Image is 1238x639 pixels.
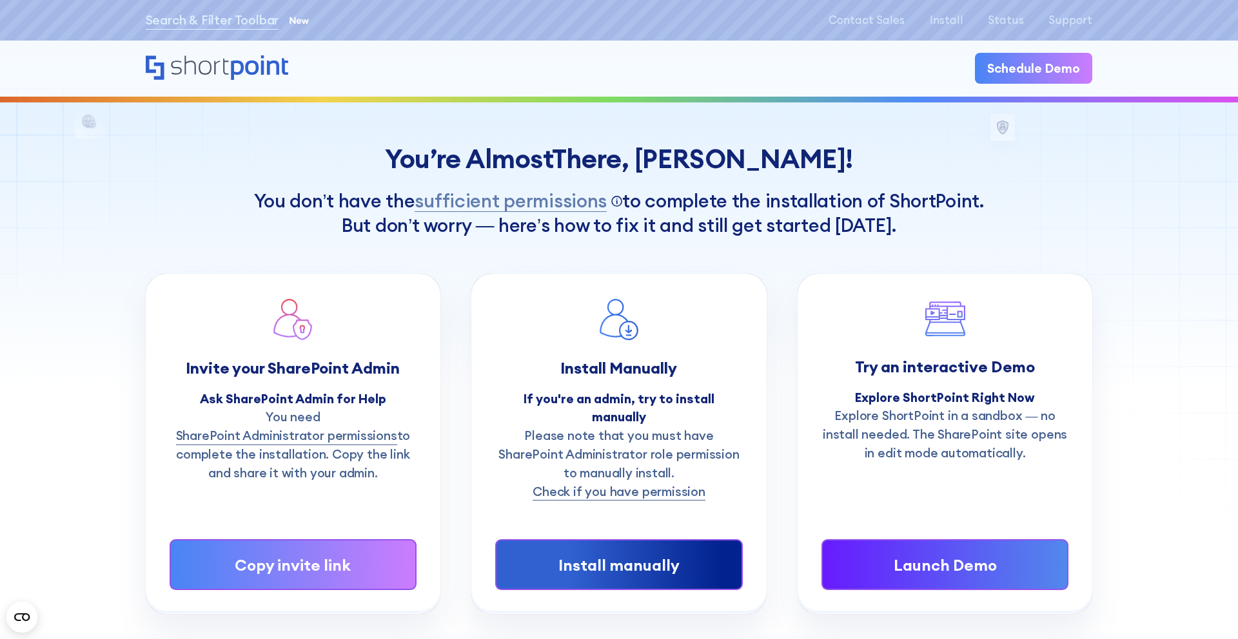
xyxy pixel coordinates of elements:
p: Explore ShortPoint in a sandbox — no install needed. The SharePoint site opens in edit mode autom... [821,406,1069,462]
a: Status [988,14,1024,26]
span: There, [PERSON_NAME] [552,142,846,175]
div: You’re Almost ! [146,144,1093,174]
a: Launch Demo [821,539,1069,589]
span: sufficient permissions [415,187,607,215]
a: Home [146,55,290,82]
a: Support [1048,14,1092,26]
iframe: Chat Widget [1174,577,1238,639]
strong: Invite your SharePoint Admin [186,358,400,377]
strong: Try an interactive Demo [855,357,1035,376]
a: Install manually [495,539,743,589]
p: You need to complete the installation. Copy the link and share it with your admin. [170,408,417,482]
div: Copy invite link [195,553,391,577]
a: Search & Filter Toolbar [146,11,279,30]
a: SharePoint Administrator permissions [176,426,397,445]
div: Install manually [522,553,717,577]
strong: Ask SharePoint Admin for Help [200,391,386,406]
a: Install [930,14,963,26]
a: Schedule Demo [975,53,1092,84]
div: Launch Demo [847,553,1043,577]
strong: If you're an admin, try to install manually [524,391,714,425]
strong: Install Manually [560,358,677,377]
a: Check if you have permission [533,482,705,501]
button: Open CMP widget [6,602,37,633]
h1: You don’t have the to complete the installation of ShortPoint. But don’t worry — here’s how to fi... [146,187,1093,237]
a: Contact Sales [829,14,905,26]
a: Copy invite link [170,539,417,589]
div: Schedule Demo [987,59,1080,78]
p: Please note that you must have SharePoint Administrator role permission to manually install. [495,426,743,501]
strong: Explore ShortPoint Right Now [855,390,1035,405]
